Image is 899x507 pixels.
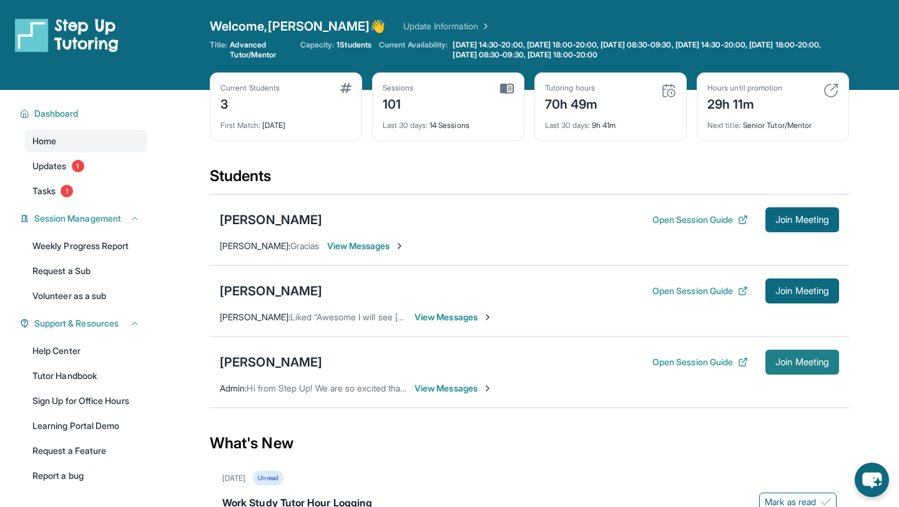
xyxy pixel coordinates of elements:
[415,382,493,395] span: View Messages
[25,155,147,177] a: Updates1
[29,212,140,225] button: Session Management
[25,285,147,307] a: Volunteer as a sub
[210,416,849,471] div: What's New
[383,83,414,93] div: Sessions
[220,93,280,113] div: 3
[545,113,676,130] div: 9h 41m
[327,240,405,252] span: View Messages
[545,83,598,93] div: Tutoring hours
[32,135,56,147] span: Home
[34,212,121,225] span: Session Management
[25,130,147,152] a: Home
[290,240,320,251] span: Gracias
[29,107,140,120] button: Dashboard
[25,340,147,362] a: Help Center
[545,121,590,130] span: Last 30 days :
[222,473,245,483] div: [DATE]
[220,383,247,393] span: Admin :
[337,40,371,50] span: 1 Students
[220,282,322,300] div: [PERSON_NAME]
[25,365,147,387] a: Tutor Handbook
[25,390,147,412] a: Sign Up for Office Hours
[210,40,227,60] span: Title:
[220,121,260,130] span: First Match :
[25,440,147,462] a: Request a Feature
[395,241,405,251] img: Chevron-Right
[220,113,351,130] div: [DATE]
[483,312,493,322] img: Chevron-Right
[32,160,67,172] span: Updates
[775,216,829,224] span: Join Meeting
[61,185,73,197] span: 1
[210,17,386,35] span: Welcome, [PERSON_NAME] 👋
[220,312,290,322] span: [PERSON_NAME] :
[661,83,676,98] img: card
[34,107,79,120] span: Dashboard
[545,93,598,113] div: 70h 49m
[775,358,829,366] span: Join Meeting
[300,40,335,50] span: Capacity:
[765,278,839,303] button: Join Meeting
[652,285,748,297] button: Open Session Guide
[707,93,782,113] div: 29h 11m
[25,465,147,487] a: Report a bug
[450,40,849,60] a: [DATE] 14:30-20:00, [DATE] 18:00-20:00, [DATE] 08:30-09:30, [DATE] 14:30-20:00, [DATE] 18:00-20:0...
[478,20,491,32] img: Chevron Right
[220,211,322,229] div: [PERSON_NAME]
[72,160,84,172] span: 1
[383,113,514,130] div: 14 Sessions
[290,312,496,322] span: Liked “Awesome I will see [PERSON_NAME] [DATE]”
[220,240,290,251] span: [PERSON_NAME] :
[821,497,831,507] img: Mark as read
[707,83,782,93] div: Hours until promotion
[220,83,280,93] div: Current Students
[453,40,847,60] span: [DATE] 14:30-20:00, [DATE] 18:00-20:00, [DATE] 08:30-09:30, [DATE] 14:30-20:00, [DATE] 18:00-20:0...
[25,235,147,257] a: Weekly Progress Report
[210,166,849,194] div: Students
[707,121,741,130] span: Next title :
[855,463,889,497] button: chat-button
[383,121,428,130] span: Last 30 days :
[383,93,414,113] div: 101
[765,350,839,375] button: Join Meeting
[823,83,838,98] img: card
[15,17,119,52] img: logo
[34,317,119,330] span: Support & Resources
[765,207,839,232] button: Join Meeting
[25,415,147,437] a: Learning Portal Demo
[220,353,322,371] div: [PERSON_NAME]
[379,40,448,60] span: Current Availability:
[652,356,748,368] button: Open Session Guide
[403,20,491,32] a: Update Information
[340,83,351,93] img: card
[230,40,292,60] span: Advanced Tutor/Mentor
[32,185,56,197] span: Tasks
[652,214,748,226] button: Open Session Guide
[253,471,283,485] div: Unread
[707,113,838,130] div: Senior Tutor/Mentor
[29,317,140,330] button: Support & Resources
[775,287,829,295] span: Join Meeting
[415,311,493,323] span: View Messages
[500,83,514,94] img: card
[25,260,147,282] a: Request a Sub
[25,180,147,202] a: Tasks1
[483,383,493,393] img: Chevron-Right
